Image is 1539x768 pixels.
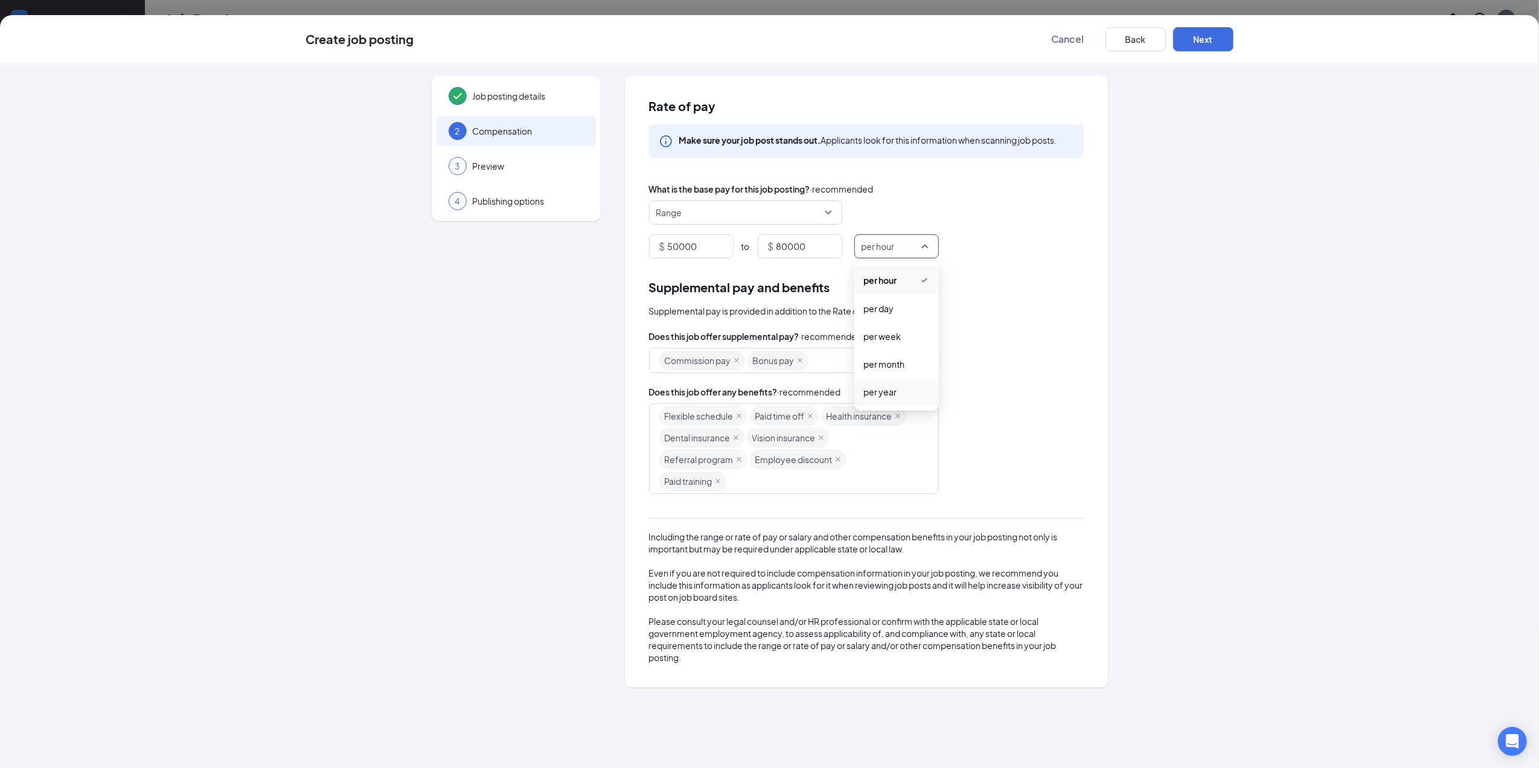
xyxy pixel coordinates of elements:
b: Make sure your job post stands out. [679,135,821,146]
span: Health insurance [827,407,892,425]
span: close [734,357,740,363]
span: Paid time off [755,407,805,425]
div: Open Intercom Messenger [1498,727,1527,756]
button: Next [1173,27,1233,51]
span: · recommended [810,182,874,196]
span: Job posting details [473,90,584,102]
span: Cancel [1052,33,1084,45]
span: What is the base pay for this job posting? [649,182,810,196]
div: Applicants look for this information when scanning job posts. [679,134,1057,146]
span: Commission pay [665,351,731,370]
span: Paid training [665,472,712,490]
span: Flexible schedule [665,407,734,425]
div: Including the range or rate of pay or salary and other compensation benefits in your job posting ... [649,531,1084,664]
span: Supplemental pay is provided in addition to the Rate of Pay [649,304,878,318]
span: Rate of pay [649,100,1084,112]
span: Publishing options [473,195,584,207]
span: Employee discount [755,450,833,469]
span: Does this job offer supplemental pay? [649,330,799,343]
span: Bonus pay [753,351,795,370]
span: 3 [455,160,460,172]
div: Create job posting [306,33,414,46]
span: close [715,478,721,484]
span: close [807,413,813,419]
span: per hour [864,274,897,287]
span: 4 [455,195,460,207]
span: Dental insurance [665,429,731,447]
span: · recommended [799,330,863,343]
span: 2 [455,125,460,137]
span: · recommended [778,385,841,398]
span: per year [864,385,897,398]
span: to [741,240,750,252]
span: close [797,357,803,363]
span: per hour [862,235,895,258]
span: Supplemental pay and benefits [649,278,830,296]
span: close [736,456,742,462]
span: close [835,456,841,462]
span: per week [864,330,901,343]
span: Preview [473,160,584,172]
svg: Info [659,134,673,149]
span: Compensation [473,125,584,137]
span: Range [656,201,682,224]
span: Vision insurance [752,429,816,447]
button: Cancel [1038,27,1098,51]
span: Referral program [665,450,734,469]
span: close [818,435,824,441]
span: per day [864,302,894,315]
span: close [733,435,739,441]
span: close [736,413,742,419]
span: per month [864,357,905,371]
span: close [895,413,901,419]
span: Does this job offer any benefits? [649,385,778,398]
svg: Checkmark [450,89,465,103]
svg: Checkmark [920,273,929,287]
button: Back [1105,27,1166,51]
